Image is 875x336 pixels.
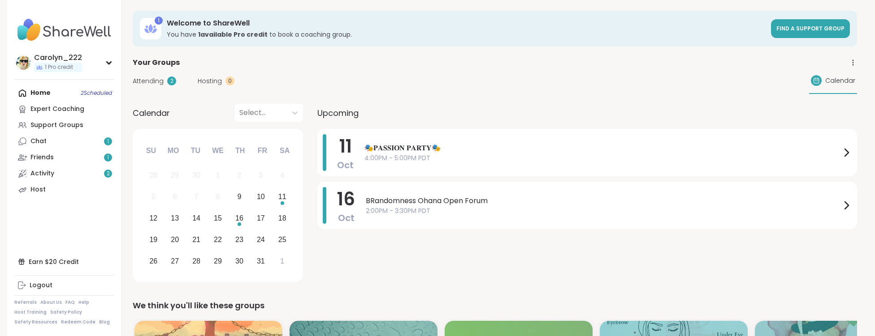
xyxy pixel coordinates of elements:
[149,234,157,246] div: 19
[165,251,185,271] div: Choose Monday, October 27th, 2025
[30,121,83,130] div: Support Groups
[143,165,293,272] div: month 2025-10
[30,137,47,146] div: Chat
[235,212,243,224] div: 16
[235,255,243,267] div: 30
[208,209,228,228] div: Choose Wednesday, October 15th, 2025
[155,17,163,25] div: 1
[192,169,200,181] div: 30
[237,191,241,203] div: 9
[14,133,114,149] a: Chat1
[171,212,179,224] div: 13
[230,251,249,271] div: Choose Thursday, October 30th, 2025
[173,191,177,203] div: 6
[214,234,222,246] div: 22
[338,212,355,224] span: Oct
[317,107,359,119] span: Upcoming
[187,230,206,249] div: Choose Tuesday, October 21st, 2025
[237,169,241,181] div: 2
[165,230,185,249] div: Choose Monday, October 20th, 2025
[216,191,220,203] div: 8
[187,187,206,207] div: Not available Tuesday, October 7th, 2025
[171,234,179,246] div: 20
[186,141,205,161] div: Tu
[45,64,73,71] span: 1 Pro credit
[14,299,37,306] a: Referrals
[259,169,263,181] div: 3
[198,77,222,86] span: Hosting
[133,77,164,86] span: Attending
[133,299,857,312] div: We think you'll like these groups
[771,19,850,38] a: Find a support group
[50,309,82,315] a: Safety Policy
[278,212,286,224] div: 18
[14,101,114,117] a: Expert Coaching
[14,14,114,46] img: ShareWell Nav Logo
[14,166,114,182] a: Activity2
[198,30,268,39] b: 1 available Pro credit
[165,187,185,207] div: Not available Monday, October 6th, 2025
[337,187,355,212] span: 16
[280,169,284,181] div: 4
[107,170,110,178] span: 2
[30,281,52,290] div: Logout
[825,76,855,85] span: Calendar
[208,141,228,161] div: We
[273,251,292,271] div: Choose Saturday, November 1st, 2025
[337,159,354,171] span: Oct
[61,319,95,325] a: Redeem Code
[14,182,114,198] a: Host
[149,212,157,224] div: 12
[187,166,206,185] div: Not available Tuesday, September 30th, 2025
[230,230,249,249] div: Choose Thursday, October 23rd, 2025
[30,105,84,114] div: Expert Coaching
[208,230,228,249] div: Choose Wednesday, October 22nd, 2025
[30,169,54,178] div: Activity
[141,141,161,161] div: Su
[364,143,841,153] span: 🎭𝐏𝐀𝐒𝐒𝐈𝐎𝐍 𝐏𝐀𝐑𝐓𝐘🎭
[167,30,766,39] h3: You have to book a coaching group.
[107,154,109,162] span: 1
[65,299,75,306] a: FAQ
[165,166,185,185] div: Not available Monday, September 29th, 2025
[192,234,200,246] div: 21
[366,196,841,206] span: BRandomness Ohana Open Forum
[216,169,220,181] div: 1
[251,166,270,185] div: Not available Friday, October 3rd, 2025
[14,319,57,325] a: Safety Resources
[251,230,270,249] div: Choose Friday, October 24th, 2025
[257,255,265,267] div: 31
[144,166,163,185] div: Not available Sunday, September 28th, 2025
[225,77,234,85] div: 0
[208,187,228,207] div: Not available Wednesday, October 8th, 2025
[171,169,179,181] div: 29
[280,255,284,267] div: 1
[339,134,352,159] span: 11
[214,212,222,224] div: 15
[30,185,46,194] div: Host
[133,57,180,68] span: Your Groups
[163,141,183,161] div: Mo
[30,153,54,162] div: Friends
[273,209,292,228] div: Choose Saturday, October 18th, 2025
[99,319,110,325] a: Blog
[14,149,114,166] a: Friends1
[235,234,243,246] div: 23
[278,191,286,203] div: 11
[275,141,295,161] div: Sa
[152,191,156,203] div: 5
[366,206,841,216] span: 2:00PM - 3:30PM PDT
[230,187,249,207] div: Choose Thursday, October 9th, 2025
[257,191,265,203] div: 10
[364,153,841,163] span: 4:00PM - 5:00PM PDT
[230,141,250,161] div: Th
[14,309,47,315] a: Host Training
[144,230,163,249] div: Choose Sunday, October 19th, 2025
[776,25,845,32] span: Find a support group
[144,251,163,271] div: Choose Sunday, October 26th, 2025
[107,138,109,145] span: 1
[14,254,114,270] div: Earn $20 Credit
[214,255,222,267] div: 29
[167,77,176,85] div: 2
[257,234,265,246] div: 24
